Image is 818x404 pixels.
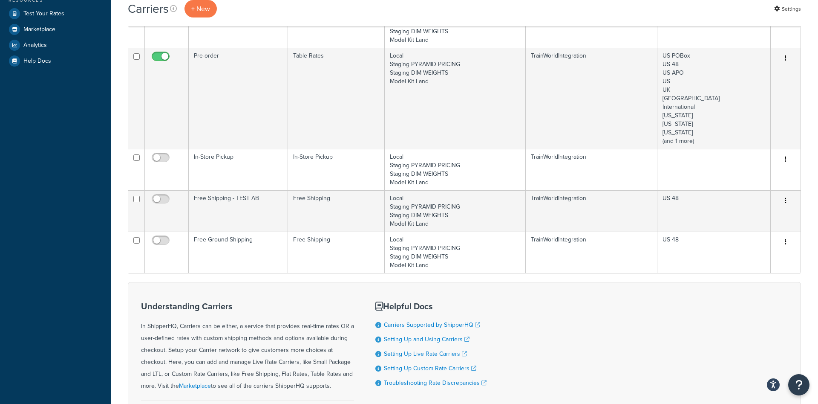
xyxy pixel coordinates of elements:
h3: Helpful Docs [375,302,487,311]
a: Troubleshooting Rate Discrepancies [384,378,487,387]
td: Free Ground Shipping [189,232,288,273]
a: Analytics [6,38,104,53]
td: TrainWorldIntegration [526,190,657,232]
td: Free Shipping - TEST AB [189,190,288,232]
div: In ShipperHQ, Carriers can be either, a service that provides real-time rates OR a user-defined r... [141,302,354,392]
td: In-Store Pickup [189,149,288,190]
td: Free Shipping [288,190,385,232]
a: Marketplace [179,381,211,390]
td: Free Shipping [288,232,385,273]
span: Marketplace [23,26,55,33]
td: In-Store Pickup [288,149,385,190]
td: TrainWorldIntegration [526,48,657,149]
td: Local Staging PYRAMID PRICING Staging DIM WEIGHTS Model Kit Land [385,149,526,190]
a: Setting Up and Using Carriers [384,335,469,344]
a: Test Your Rates [6,6,104,21]
a: Setting Up Live Rate Carriers [384,349,467,358]
td: Table Rates [288,48,385,149]
h3: Understanding Carriers [141,302,354,311]
td: TrainWorld Shipping Rate Integration [189,6,288,48]
span: Test Your Rates [23,10,64,17]
td: Pre-order [189,48,288,149]
td: Local Staging PYRAMID PRICING Staging DIM WEIGHTS Model Kit Land [385,190,526,232]
h1: Carriers [128,0,169,17]
td: Local Staging PYRAMID PRICING Staging DIM WEIGHTS Model Kit Land [385,6,526,48]
td: TrainWorldIntegration [526,149,657,190]
td: Local Staging PYRAMID PRICING Staging DIM WEIGHTS Model Kit Land [385,48,526,149]
button: Open Resource Center [788,374,809,395]
td: Local Staging PYRAMID PRICING Staging DIM WEIGHTS Model Kit Land [385,232,526,273]
td: Table Rates [288,6,385,48]
a: Settings [774,3,801,15]
span: Help Docs [23,58,51,65]
td: TrainWorldIntegration [526,6,657,48]
td: TrainWorldIntegration [526,232,657,273]
td: US 48 [657,232,771,273]
span: Analytics [23,42,47,49]
a: Setting Up Custom Rate Carriers [384,364,476,373]
td: US POBox US 48 US APO US UK [GEOGRAPHIC_DATA] International [US_STATE] [US_STATE] [US_STATE] (and... [657,48,771,149]
a: Help Docs [6,53,104,69]
a: Marketplace [6,22,104,37]
td: US 48 [657,190,771,232]
a: Carriers Supported by ShipperHQ [384,320,480,329]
